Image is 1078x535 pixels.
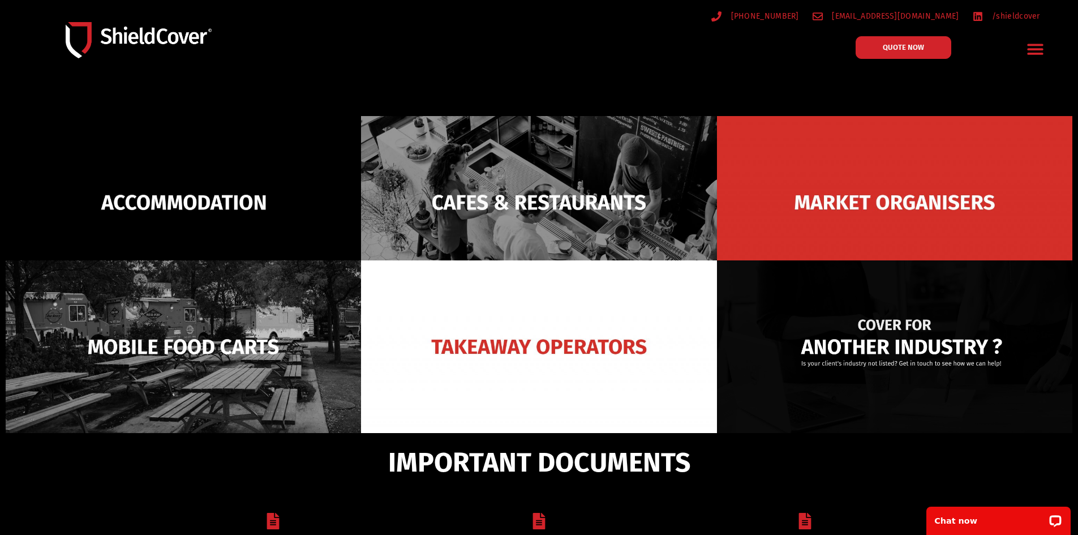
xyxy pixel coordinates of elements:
[883,44,924,51] span: QUOTE NOW
[66,22,212,58] img: Shield-Cover-Underwriting-Australia-logo-full
[1023,36,1049,62] div: Menu Toggle
[829,9,959,23] span: [EMAIL_ADDRESS][DOMAIN_NAME]
[711,9,799,23] a: [PHONE_NUMBER]
[973,9,1040,23] a: /shieldcover
[919,499,1078,535] iframe: LiveChat chat widget
[989,9,1040,23] span: /shieldcover
[856,36,951,59] a: QUOTE NOW
[728,9,799,23] span: [PHONE_NUMBER]
[813,9,959,23] a: [EMAIL_ADDRESS][DOMAIN_NAME]
[388,452,690,473] span: IMPORTANT DOCUMENTS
